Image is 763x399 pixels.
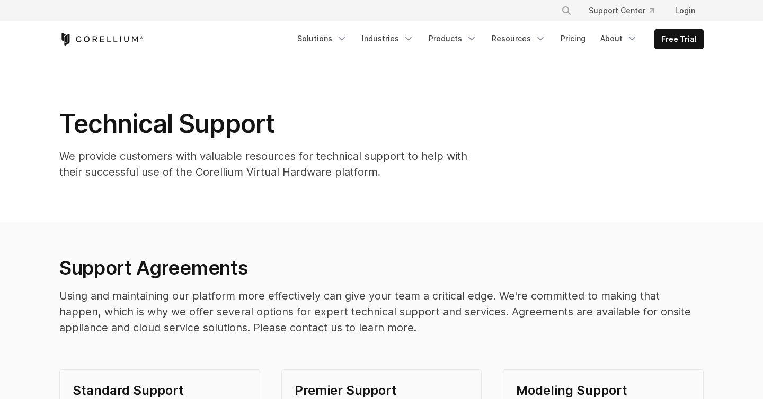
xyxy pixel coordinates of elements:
[59,148,483,180] p: We provide customers with valuable resources for technical support to help with their successful ...
[554,29,592,48] a: Pricing
[59,288,704,335] p: Using and maintaining our platform more effectively can give your team a critical edge. We're com...
[516,383,690,398] h4: Modeling Support
[59,33,144,46] a: Corellium Home
[594,29,644,48] a: About
[422,29,483,48] a: Products
[59,256,704,279] h2: Support Agreements
[580,1,662,20] a: Support Center
[295,383,469,398] h4: Premier Support
[59,108,483,140] h1: Technical Support
[667,1,704,20] a: Login
[485,29,552,48] a: Resources
[655,30,703,49] a: Free Trial
[548,1,704,20] div: Navigation Menu
[291,29,704,49] div: Navigation Menu
[73,383,247,398] h4: Standard Support
[557,1,576,20] button: Search
[356,29,420,48] a: Industries
[291,29,353,48] a: Solutions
